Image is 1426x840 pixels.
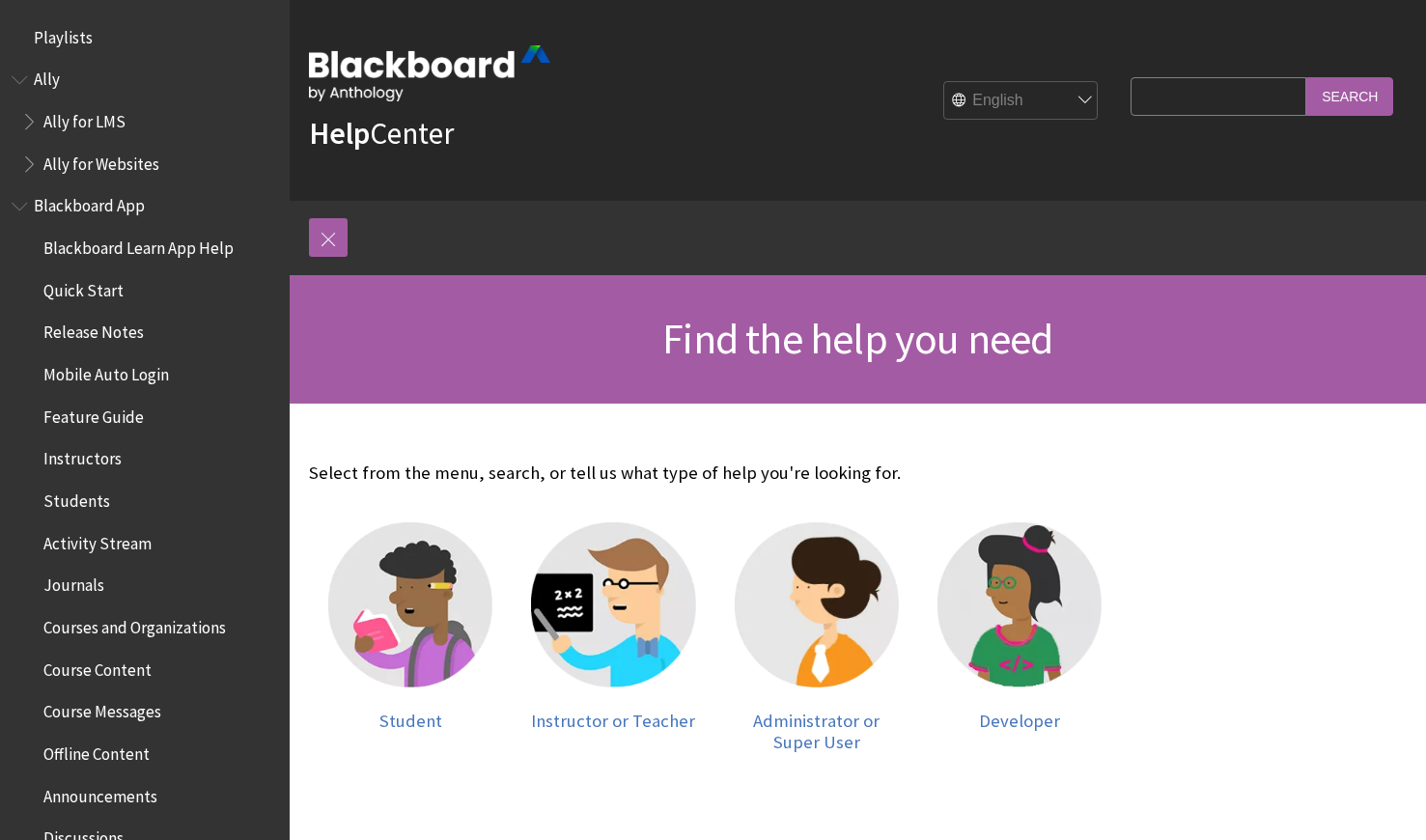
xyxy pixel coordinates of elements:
a: Administrator Administrator or Super User [735,522,899,752]
span: Release Notes [43,317,144,343]
a: Instructor Instructor or Teacher [531,522,695,752]
nav: Book outline for Playlists [12,21,278,54]
img: Instructor [531,522,695,686]
a: HelpCenter [309,114,454,153]
img: Blackboard by Anthology [309,45,550,101]
span: Find the help you need [662,312,1052,365]
span: Playlists [34,21,93,47]
span: Student [379,710,442,732]
span: Activity Stream [43,527,152,553]
p: Select from the menu, search, or tell us what type of help you're looking for. [309,461,1121,486]
span: Offline Content [43,738,150,764]
span: Courses and Organizations [43,611,226,637]
span: Feature Guide [43,401,144,427]
span: Administrator or Super User [753,710,880,753]
img: Student [328,522,492,686]
a: Student Student [328,522,492,752]
span: Blackboard App [34,190,145,216]
span: Blackboard Learn App Help [43,232,234,258]
span: Ally for Websites [43,148,159,174]
span: Instructor or Teacher [531,710,695,732]
span: Course Content [43,654,152,680]
span: Course Messages [43,696,161,722]
span: Ally for LMS [43,105,126,131]
span: Mobile Auto Login [43,358,169,384]
span: Ally [34,64,60,90]
span: Journals [43,570,104,596]
span: Developer [979,710,1060,732]
input: Search [1306,77,1393,115]
strong: Help [309,114,370,153]
img: Administrator [735,522,899,686]
span: Students [43,485,110,511]
a: Developer [937,522,1102,752]
span: Quick Start [43,274,124,300]
span: Announcements [43,780,157,806]
select: Site Language Selector [944,82,1099,121]
span: Instructors [43,443,122,469]
nav: Book outline for Anthology Ally Help [12,64,278,181]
